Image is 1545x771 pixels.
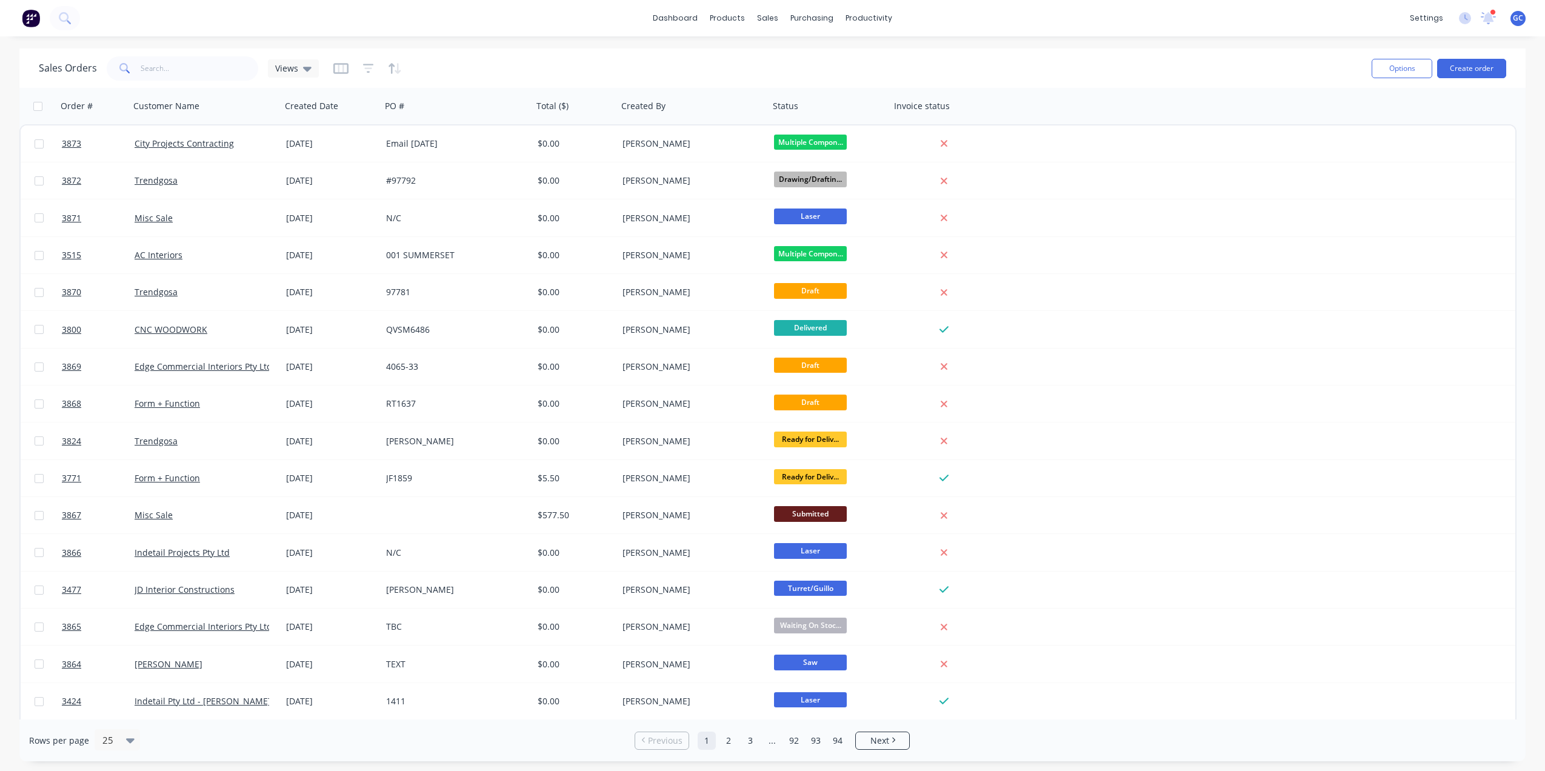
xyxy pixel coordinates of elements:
[773,100,798,112] div: Status
[774,395,847,410] span: Draft
[286,361,376,373] div: [DATE]
[61,100,93,112] div: Order #
[622,361,757,373] div: [PERSON_NAME]
[774,581,847,596] span: Turret/Guillo
[62,162,135,199] a: 3872
[135,212,173,224] a: Misc Sale
[135,249,182,261] a: AC Interiors
[135,658,202,670] a: [PERSON_NAME]
[62,695,81,707] span: 3424
[538,324,609,336] div: $0.00
[829,732,847,750] a: Page 94
[62,497,135,533] a: 3867
[894,100,950,112] div: Invoice status
[62,175,81,187] span: 3872
[774,432,847,447] span: Ready for Deliv...
[774,692,847,707] span: Laser
[286,175,376,187] div: [DATE]
[622,324,757,336] div: [PERSON_NAME]
[622,472,757,484] div: [PERSON_NAME]
[135,584,235,595] a: JD Interior Constructions
[62,547,81,559] span: 3866
[704,9,751,27] div: products
[386,249,521,261] div: 001 SUMMERSET
[386,286,521,298] div: 97781
[62,535,135,571] a: 3866
[286,584,376,596] div: [DATE]
[286,138,376,150] div: [DATE]
[774,469,847,484] span: Ready for Deliv...
[62,274,135,310] a: 3870
[135,286,178,298] a: Trendgosa
[622,695,757,707] div: [PERSON_NAME]
[135,547,230,558] a: Indetail Projects Pty Ltd
[135,435,178,447] a: Trendgosa
[622,658,757,670] div: [PERSON_NAME]
[62,435,81,447] span: 3824
[622,212,757,224] div: [PERSON_NAME]
[622,435,757,447] div: [PERSON_NAME]
[774,320,847,335] span: Delivered
[622,547,757,559] div: [PERSON_NAME]
[286,398,376,410] div: [DATE]
[647,9,704,27] a: dashboard
[538,212,609,224] div: $0.00
[386,658,521,670] div: TEXT
[621,100,666,112] div: Created By
[135,175,178,186] a: Trendgosa
[386,324,521,336] div: QVSM6486
[774,506,847,521] span: Submitted
[622,584,757,596] div: [PERSON_NAME]
[135,472,200,484] a: Form + Function
[741,732,759,750] a: Page 3
[62,349,135,385] a: 3869
[62,125,135,162] a: 3873
[856,735,909,747] a: Next page
[135,324,207,335] a: CNC WOODWORK
[774,209,847,224] span: Laser
[386,398,521,410] div: RT1637
[386,547,521,559] div: N/C
[386,361,521,373] div: 4065-33
[774,655,847,670] span: Saw
[385,100,404,112] div: PO #
[538,361,609,373] div: $0.00
[386,584,521,596] div: [PERSON_NAME]
[774,543,847,558] span: Laser
[386,138,521,150] div: Email [DATE]
[635,735,689,747] a: Previous page
[62,249,81,261] span: 3515
[62,138,81,150] span: 3873
[538,435,609,447] div: $0.00
[62,423,135,459] a: 3824
[62,472,81,484] span: 3771
[62,572,135,608] a: 3477
[62,286,81,298] span: 3870
[648,735,682,747] span: Previous
[135,361,272,372] a: Edge Commercial Interiors Pty Ltd
[536,100,569,112] div: Total ($)
[29,735,89,747] span: Rows per page
[538,398,609,410] div: $0.00
[1372,59,1432,78] button: Options
[62,237,135,273] a: 3515
[538,584,609,596] div: $0.00
[751,9,784,27] div: sales
[774,135,847,150] span: Multiple Compon...
[538,547,609,559] div: $0.00
[774,618,847,633] span: Waiting On Stoc...
[538,509,609,521] div: $577.50
[133,100,199,112] div: Customer Name
[135,138,234,149] a: City Projects Contracting
[538,249,609,261] div: $0.00
[62,398,81,410] span: 3868
[622,509,757,521] div: [PERSON_NAME]
[774,283,847,298] span: Draft
[286,509,376,521] div: [DATE]
[62,324,81,336] span: 3800
[538,621,609,633] div: $0.00
[386,175,521,187] div: #97792
[1513,13,1523,24] span: GC
[807,732,825,750] a: Page 93
[286,695,376,707] div: [DATE]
